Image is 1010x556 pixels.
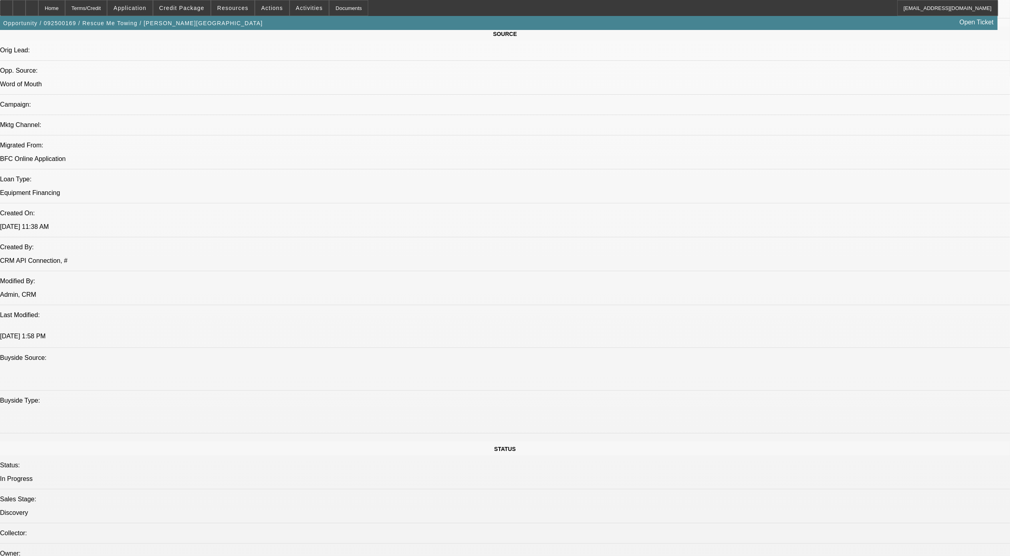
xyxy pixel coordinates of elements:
span: Application [113,5,146,11]
span: Activities [296,5,323,11]
span: Credit Package [159,5,204,11]
button: Activities [290,0,329,16]
button: Actions [255,0,289,16]
a: Open Ticket [956,16,997,29]
span: Opportunity / 092500169 / Rescue Me Towing / [PERSON_NAME][GEOGRAPHIC_DATA] [3,20,263,26]
span: Actions [261,5,283,11]
span: Resources [217,5,248,11]
button: Resources [211,0,254,16]
button: Credit Package [153,0,210,16]
span: SOURCE [493,31,517,37]
button: Application [107,0,152,16]
span: STATUS [494,446,516,452]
